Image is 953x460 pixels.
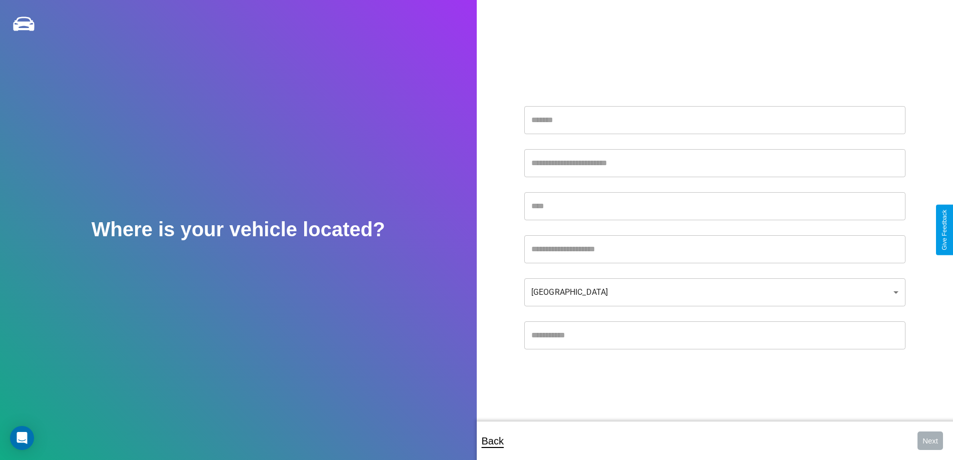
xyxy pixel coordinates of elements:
[92,218,385,241] h2: Where is your vehicle located?
[524,278,905,306] div: [GEOGRAPHIC_DATA]
[10,426,34,450] div: Open Intercom Messenger
[941,210,948,250] div: Give Feedback
[482,432,504,450] p: Back
[917,431,943,450] button: Next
